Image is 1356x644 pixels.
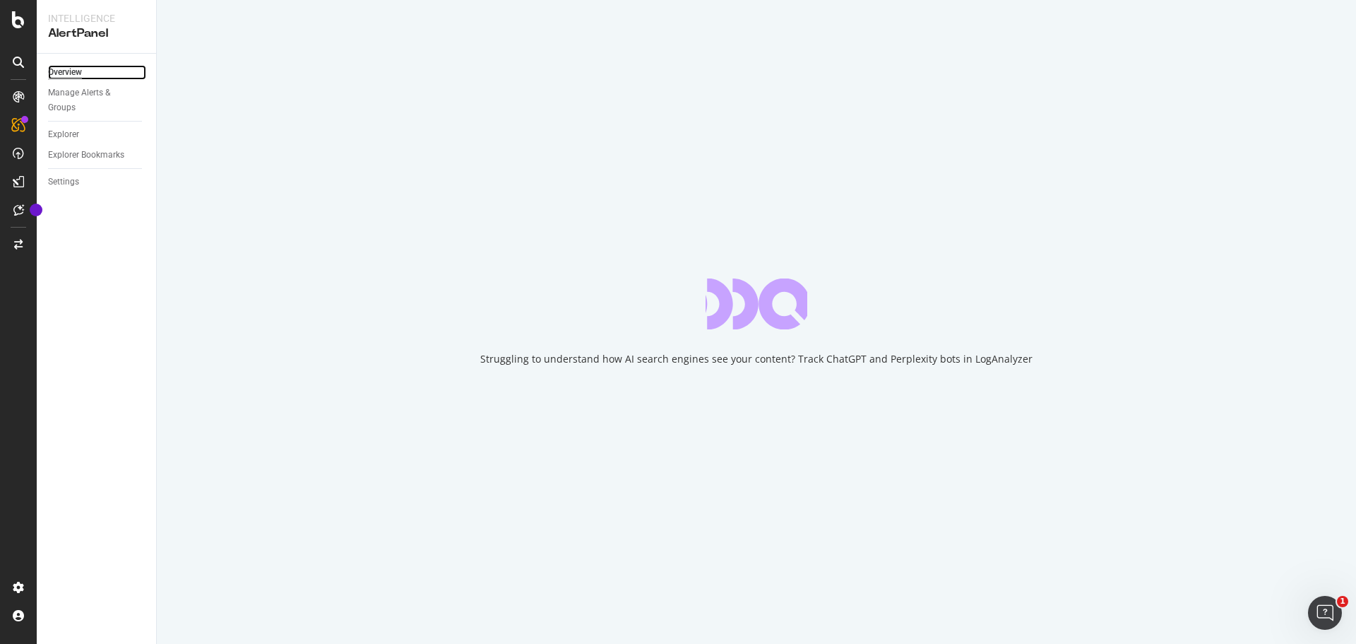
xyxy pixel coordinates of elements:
[48,175,146,189] a: Settings
[48,148,124,163] div: Explorer Bookmarks
[48,25,145,42] div: AlertPanel
[48,11,145,25] div: Intelligence
[48,127,146,142] a: Explorer
[48,86,146,115] a: Manage Alerts & Groups
[48,127,79,142] div: Explorer
[48,148,146,163] a: Explorer Bookmarks
[48,65,82,80] div: Overview
[480,352,1033,366] div: Struggling to understand how AI search engines see your content? Track ChatGPT and Perplexity bot...
[30,204,42,216] div: Tooltip anchor
[48,175,79,189] div: Settings
[706,279,807,329] div: animation
[48,65,146,80] a: Overview
[48,86,133,115] div: Manage Alerts & Groups
[1337,596,1348,607] span: 1
[1308,596,1342,630] iframe: Intercom live chat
